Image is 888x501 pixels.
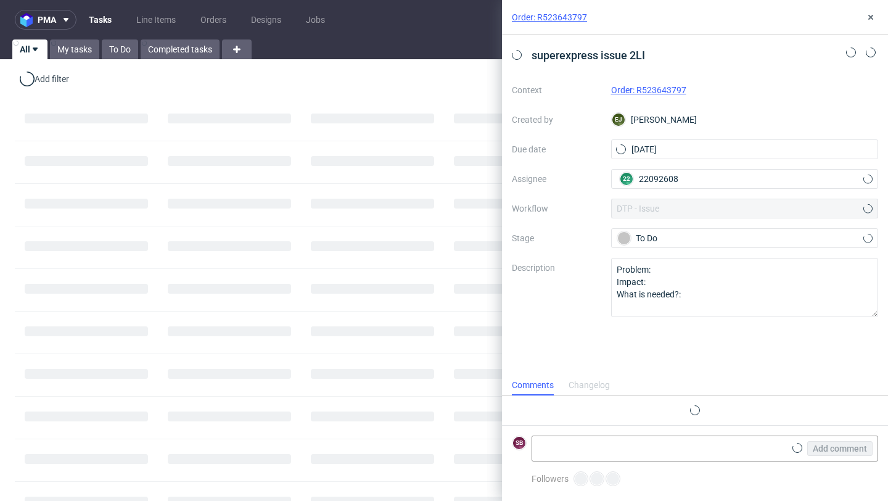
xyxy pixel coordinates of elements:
[512,172,601,186] label: Assignee
[612,114,625,126] figcaption: EJ
[50,39,99,59] a: My tasks
[81,10,119,30] a: Tasks
[12,39,47,59] a: All
[129,10,183,30] a: Line Items
[141,39,220,59] a: Completed tasks
[298,10,332,30] a: Jobs
[15,10,76,30] button: pma
[512,376,554,395] div: Comments
[617,231,863,245] div: To Do
[611,85,686,95] a: Order: R523643797
[512,11,587,23] a: Order: R523643797
[20,13,38,27] img: logo
[512,201,601,216] label: Workflow
[244,10,289,30] a: Designs
[193,10,234,30] a: Orders
[611,110,879,130] div: [PERSON_NAME]
[569,376,610,395] div: Changelog
[639,173,678,185] span: 22092608
[532,474,569,484] span: Followers
[512,231,601,246] label: Stage
[512,260,601,315] label: Description
[38,15,56,24] span: pma
[17,69,72,89] div: Add filter
[512,112,601,127] label: Created by
[527,45,650,65] span: superexpress issue 2LI
[102,39,138,59] a: To Do
[620,173,633,185] figcaption: 22
[512,83,601,97] label: Context
[512,142,601,157] label: Due date
[513,437,525,449] figcaption: SB
[611,258,879,317] textarea: Problem: Impact: What is needed?:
